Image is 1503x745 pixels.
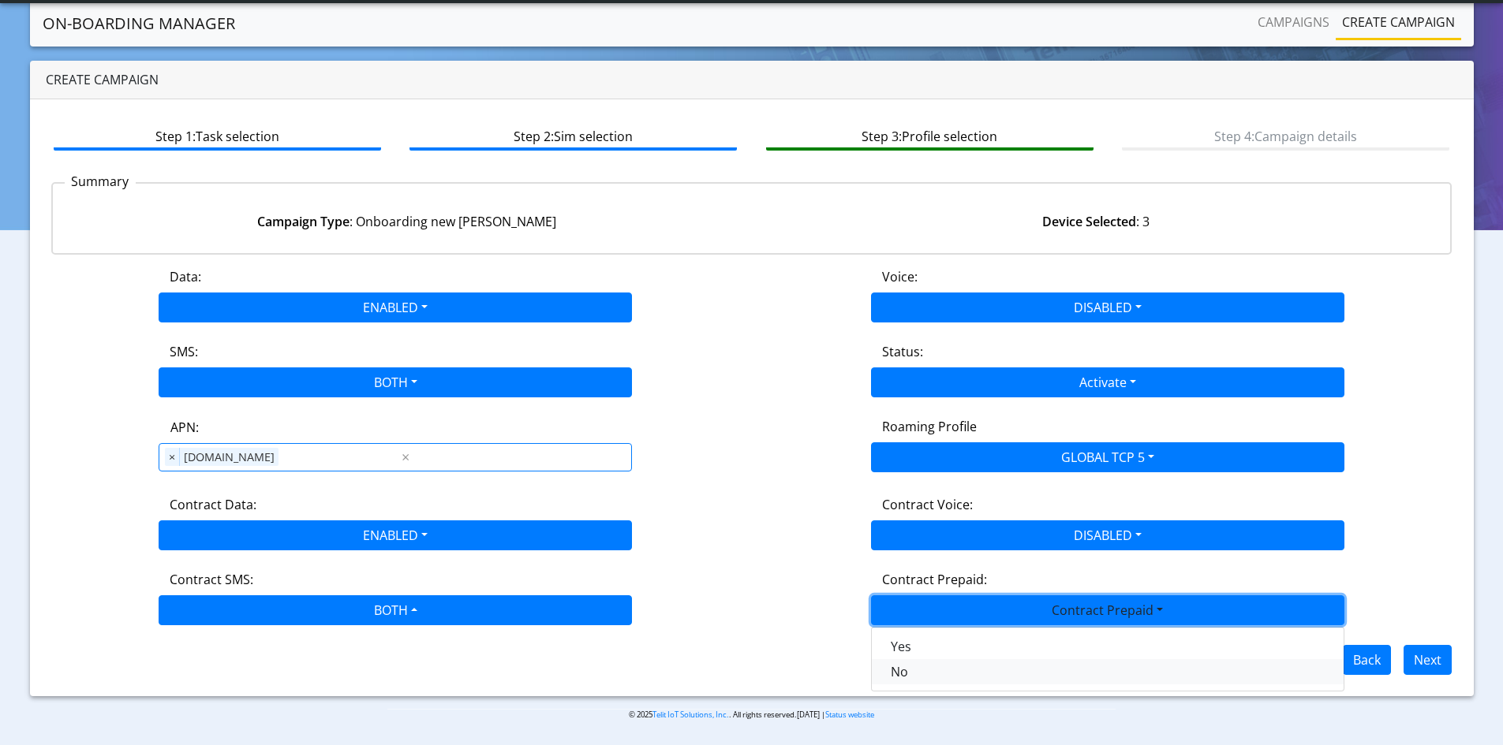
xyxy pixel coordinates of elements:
button: BOTH [159,595,632,625]
a: Status website [825,710,874,720]
strong: Campaign Type [257,213,350,230]
label: Contract Voice: [882,495,973,514]
a: Create campaign [1336,6,1461,38]
strong: Device Selected [1042,213,1136,230]
button: Back [1343,645,1391,675]
button: GLOBAL TCP 5 [871,442,1344,472]
span: Clear all [399,448,413,467]
label: Roaming Profile [882,417,977,436]
button: No [872,659,1344,684]
btn: Step 1: Task selection [54,121,381,151]
label: Contract Prepaid: [882,570,987,589]
btn: Step 2: Sim selection [409,121,737,151]
button: ENABLED [159,292,632,322]
a: Telit IoT Solutions, Inc. [652,710,729,720]
a: Campaigns [1251,6,1336,38]
p: Summary [65,172,136,191]
btn: Step 3: Profile selection [766,121,1094,151]
button: BOTH [159,367,632,397]
div: ENABLED [871,627,1344,691]
span: [DOMAIN_NAME] [180,448,279,467]
button: Contract Prepaid [871,595,1344,625]
label: Contract Data: [170,495,256,514]
button: DISABLED [871,520,1344,550]
button: Activate [871,367,1344,397]
label: Status: [882,342,923,361]
label: Contract SMS: [170,570,253,589]
button: ENABLED [159,520,632,550]
button: Next [1404,645,1452,675]
a: On-Boarding Manager [43,8,235,39]
div: : Onboarding new [PERSON_NAME] [62,212,752,231]
button: DISABLED [871,292,1344,322]
label: APN: [170,418,199,437]
p: © 2025 . All rights reserved.[DATE] | [387,709,1116,721]
button: Yes [872,634,1344,659]
div: : 3 [752,212,1441,231]
span: × [165,448,180,467]
div: Create campaign [30,61,1474,99]
label: Data: [170,267,201,286]
label: Voice: [882,267,918,286]
label: SMS: [170,342,198,361]
btn: Step 4: Campaign details [1122,121,1449,151]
